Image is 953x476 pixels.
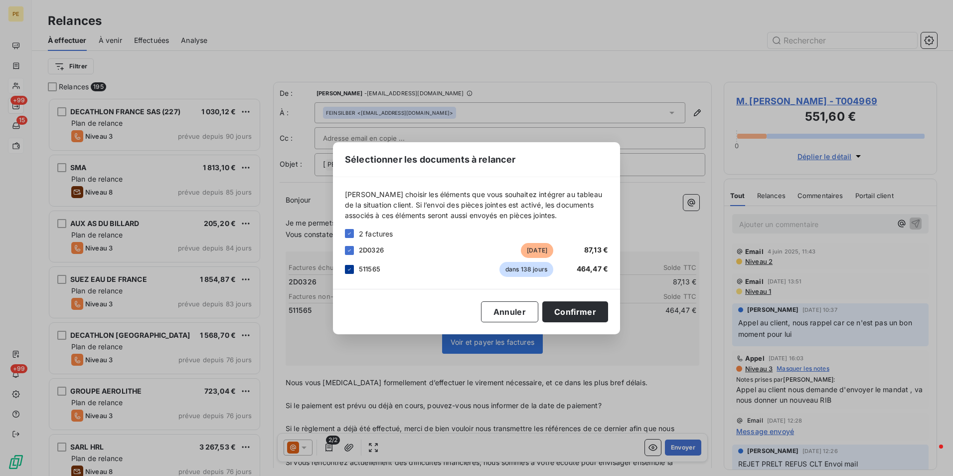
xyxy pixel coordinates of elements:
[521,243,553,258] span: [DATE]
[359,246,384,254] span: 2D0326
[584,245,608,254] span: 87,13 €
[345,153,516,166] span: Sélectionner les documents à relancer
[359,229,393,239] span: 2 factures
[577,264,608,273] span: 464,47 €
[499,262,553,277] span: dans 138 jours
[359,265,380,273] span: 511565
[919,442,943,466] iframe: Intercom live chat
[542,301,608,322] button: Confirmer
[481,301,538,322] button: Annuler
[345,189,608,221] span: [PERSON_NAME] choisir les éléments que vous souhaitez intégrer au tableau de la situation client....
